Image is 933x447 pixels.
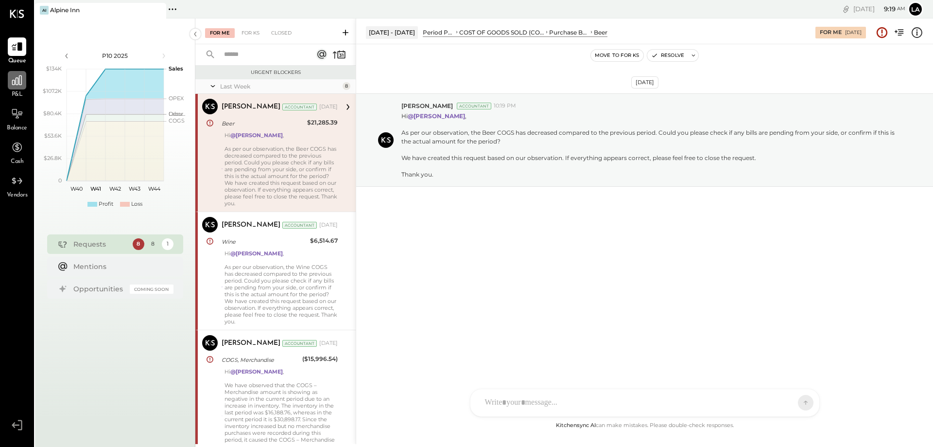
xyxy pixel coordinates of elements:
[647,50,688,61] button: Resolve
[225,368,338,375] div: Hi ,
[366,26,418,38] div: [DATE] - [DATE]
[401,112,899,120] div: Hi ,
[401,102,453,110] span: [PERSON_NAME]
[40,6,49,15] div: AI
[631,76,658,89] div: [DATE]
[130,285,173,294] div: Coming Soon
[73,284,125,294] div: Opportunities
[222,237,307,247] div: Wine
[282,222,317,229] div: Accountant
[494,102,516,110] span: 10:19 PM
[58,177,62,184] text: 0
[549,28,589,36] div: Purchase Beer
[43,88,62,94] text: $107.2K
[70,185,82,192] text: W40
[129,185,140,192] text: W43
[11,158,23,166] span: Cash
[169,95,184,102] text: OPEX
[222,339,280,348] div: [PERSON_NAME]
[401,112,899,179] p: As per our observation, the Beer COGS has decreased compared to the previous period. Could you pl...
[90,185,101,192] text: W41
[282,104,317,110] div: Accountant
[73,239,128,249] div: Requests
[237,28,264,38] div: For KS
[845,29,862,36] div: [DATE]
[133,238,144,250] div: 8
[230,132,283,139] strong: @[PERSON_NAME]
[319,340,338,347] div: [DATE]
[222,220,280,230] div: [PERSON_NAME]
[222,119,304,128] div: Beer
[169,117,185,124] text: COGS
[7,191,28,200] span: Vendors
[307,118,338,127] div: $21,285.39
[205,28,235,38] div: For Me
[230,250,283,257] strong: @[PERSON_NAME]
[225,132,338,207] div: As per our observation, the Beer COGS has decreased compared to the previous period. Could you pl...
[162,238,173,250] div: 1
[423,28,454,36] div: Period P&L
[841,4,851,14] div: copy link
[99,200,113,208] div: Profit
[343,82,350,90] div: 8
[220,82,340,90] div: Last Week
[12,90,23,99] span: P&L
[310,236,338,246] div: $6,514.67
[820,29,842,36] div: For Me
[0,172,34,200] a: Vendors
[853,4,905,14] div: [DATE]
[266,28,296,38] div: Closed
[147,238,159,250] div: 8
[169,65,183,72] text: Sales
[302,354,338,364] div: ($15,996.54)
[7,124,27,133] span: Balance
[908,1,923,17] button: La
[0,105,34,133] a: Balance
[148,185,160,192] text: W44
[222,355,299,365] div: COGS, Merchandise
[225,250,338,325] div: As per our observation, the Wine COGS has decreased compared to the previous period. Could you pl...
[282,340,317,347] div: Accountant
[169,110,185,117] text: Occu...
[200,69,351,76] div: Urgent Blockers
[43,110,62,117] text: $80.4K
[408,112,465,120] strong: @[PERSON_NAME]
[319,103,338,111] div: [DATE]
[459,28,544,36] div: COST OF GOODS SOLD (COGS)
[131,200,142,208] div: Loss
[594,28,607,36] div: Beer
[44,155,62,161] text: $26.8K
[222,102,280,112] div: [PERSON_NAME]
[0,37,34,66] a: Queue
[0,71,34,99] a: P&L
[457,103,491,109] div: Accountant
[44,132,62,139] text: $53.6K
[225,250,338,257] div: Hi ,
[8,57,26,66] span: Queue
[109,185,121,192] text: W42
[46,65,62,72] text: $134K
[0,138,34,166] a: Cash
[73,262,169,271] div: Mentions
[50,6,80,14] div: Alpine Inn
[74,52,156,60] div: P10 2025
[225,132,338,139] div: Hi ,
[319,221,338,229] div: [DATE]
[230,368,283,375] strong: @[PERSON_NAME]
[591,50,643,61] button: Move to for ks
